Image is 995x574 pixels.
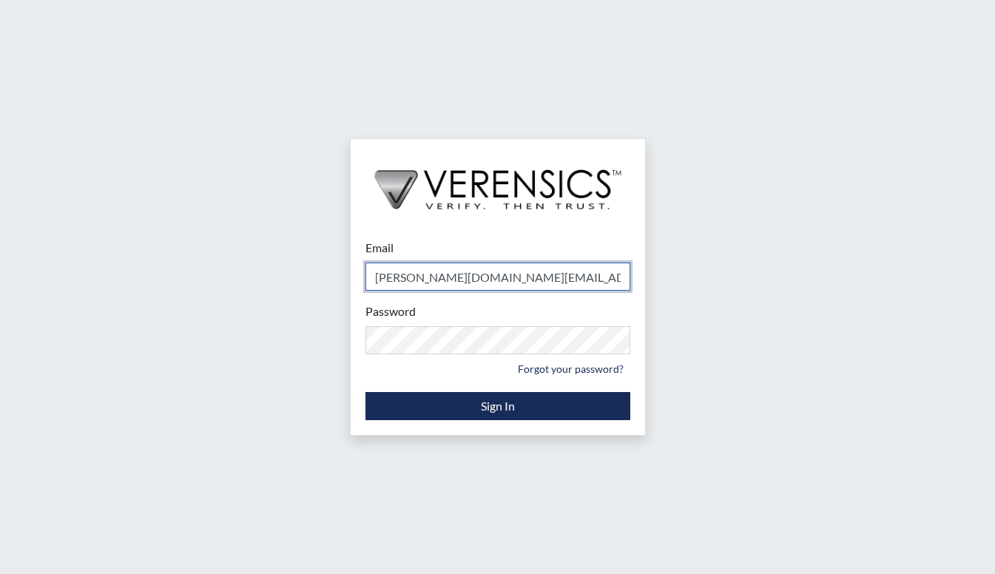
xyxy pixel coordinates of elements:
button: Sign In [365,392,630,420]
label: Email [365,239,394,257]
label: Password [365,303,416,320]
a: Forgot your password? [511,357,630,380]
img: logo-wide-black.2aad4157.png [351,139,645,225]
input: Email [365,263,630,291]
